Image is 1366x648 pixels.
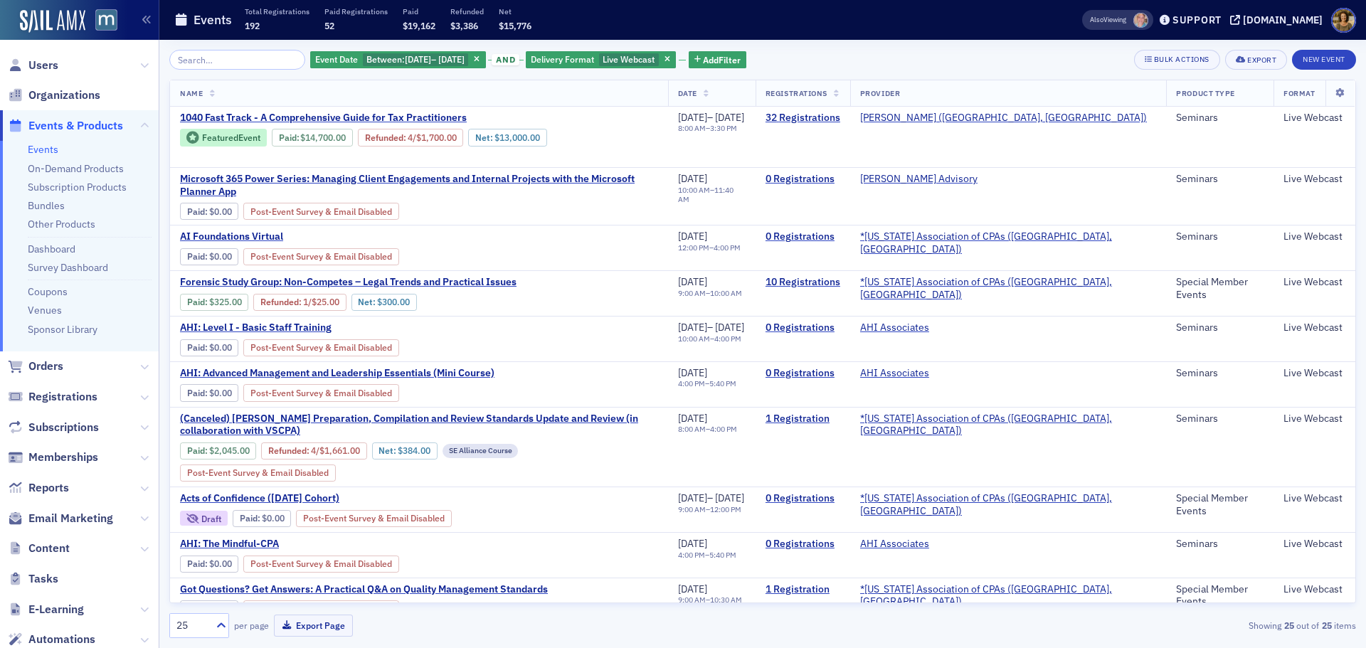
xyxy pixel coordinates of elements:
[488,54,524,65] button: and
[28,450,98,465] span: Memberships
[860,367,929,380] a: AHI Associates
[279,132,297,143] a: Paid
[678,504,706,514] time: 9:00 AM
[180,230,419,243] span: AI Foundations Virtual
[243,203,399,220] div: Post-Event Survey
[176,618,208,633] div: 25
[243,556,399,573] div: Post-Event Survey
[678,505,745,514] div: –
[678,366,707,379] span: [DATE]
[860,492,1157,517] span: *Maryland Association of CPAs (Timonium, MD)
[766,583,840,596] a: 1 Registration
[1283,173,1345,186] div: Live Webcast
[494,132,540,143] span: $13,000.00
[766,538,840,551] a: 0 Registrations
[1283,88,1315,98] span: Format
[28,602,84,617] span: E-Learning
[365,132,403,143] a: Refunded
[28,571,58,587] span: Tasks
[209,206,232,217] span: $0.00
[499,20,531,31] span: $15,776
[678,425,737,434] div: –
[526,51,676,69] div: Live Webcast
[8,358,63,374] a: Orders
[187,445,205,456] a: Paid
[28,323,97,336] a: Sponsor Library
[860,230,1157,255] a: *[US_STATE] Association of CPAs ([GEOGRAPHIC_DATA], [GEOGRAPHIC_DATA])
[268,445,307,456] a: Refunded
[678,424,706,434] time: 8:00 AM
[715,492,744,504] span: [DATE]
[28,511,113,526] span: Email Marketing
[8,541,70,556] a: Content
[8,632,95,647] a: Automations
[180,88,203,98] span: Name
[715,321,744,334] span: [DATE]
[678,537,707,550] span: [DATE]
[1154,55,1209,63] div: Bulk Actions
[180,112,658,124] a: 1040 Fast Track - A Comprehensive Guide for Tax Practitioners
[860,538,950,551] span: AHI Associates
[187,206,209,217] span: :
[678,334,710,344] time: 10:00 AM
[860,538,929,551] a: AHI Associates
[678,583,707,595] span: [DATE]
[28,285,68,298] a: Coupons
[209,297,242,307] span: $325.00
[1172,14,1222,26] div: Support
[194,11,232,28] h1: Events
[766,230,840,243] a: 0 Registrations
[209,388,232,398] span: $0.00
[678,378,705,388] time: 4:00 PM
[678,595,706,605] time: 9:00 AM
[28,389,97,405] span: Registrations
[860,413,1157,437] a: *[US_STATE] Association of CPAs ([GEOGRAPHIC_DATA], [GEOGRAPHIC_DATA])
[1283,322,1345,334] div: Live Webcast
[28,261,108,274] a: Survey Dashboard
[678,551,736,560] div: –
[180,173,658,198] a: Microsoft 365 Power Series: Managing Client Engagements and Internal Projects with the Microsoft ...
[279,132,301,143] span: :
[209,342,232,353] span: $0.00
[438,53,465,65] span: [DATE]
[1176,276,1264,301] div: Special Member Events
[180,367,494,380] span: AHI: Advanced Management and Leadership Essentials (Mini Course)
[678,289,742,298] div: –
[1283,492,1345,505] div: Live Webcast
[180,492,419,505] span: Acts of Confidence (Oct. 2025 Cohort)
[180,413,658,437] a: (Canceled) [PERSON_NAME] Preparation, Compilation and Review Standards Update and Review (in coll...
[201,515,221,523] div: Draft
[180,339,238,356] div: Paid: 0 - $0
[187,388,205,398] a: Paid
[8,571,58,587] a: Tasks
[766,112,840,124] a: 32 Registrations
[1176,322,1264,334] div: Seminars
[860,173,978,186] span: Higgins Advisory
[372,442,438,460] div: Net: $38400
[8,389,97,405] a: Registrations
[1283,367,1345,380] div: Live Webcast
[180,583,548,596] span: Got Questions? Get Answers: A Practical Q&A on Quality Management Standards
[860,173,978,186] a: [PERSON_NAME] Advisory
[710,595,742,605] time: 10:30 AM
[324,20,334,31] span: 52
[398,445,430,456] span: $384.00
[243,384,399,401] div: Post-Event Survey
[8,602,84,617] a: E-Learning
[268,445,311,456] span: :
[678,111,707,124] span: [DATE]
[1176,88,1234,98] span: Product Type
[1283,276,1345,289] div: Live Webcast
[450,6,484,16] p: Refunded
[678,492,745,505] div: –
[180,413,658,437] span: (Canceled) Haig’s Preparation, Compilation and Review Standards Update and Review (in collaborati...
[209,445,250,456] span: $2,045.00
[187,342,205,353] a: Paid
[416,132,457,143] span: $1,700.00
[180,384,238,401] div: Paid: 0 - $0
[1283,538,1345,551] div: Live Webcast
[970,619,1356,632] div: Showing out of items
[766,492,840,505] a: 0 Registrations
[28,243,75,255] a: Dashboard
[243,339,399,356] div: Post-Event Survey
